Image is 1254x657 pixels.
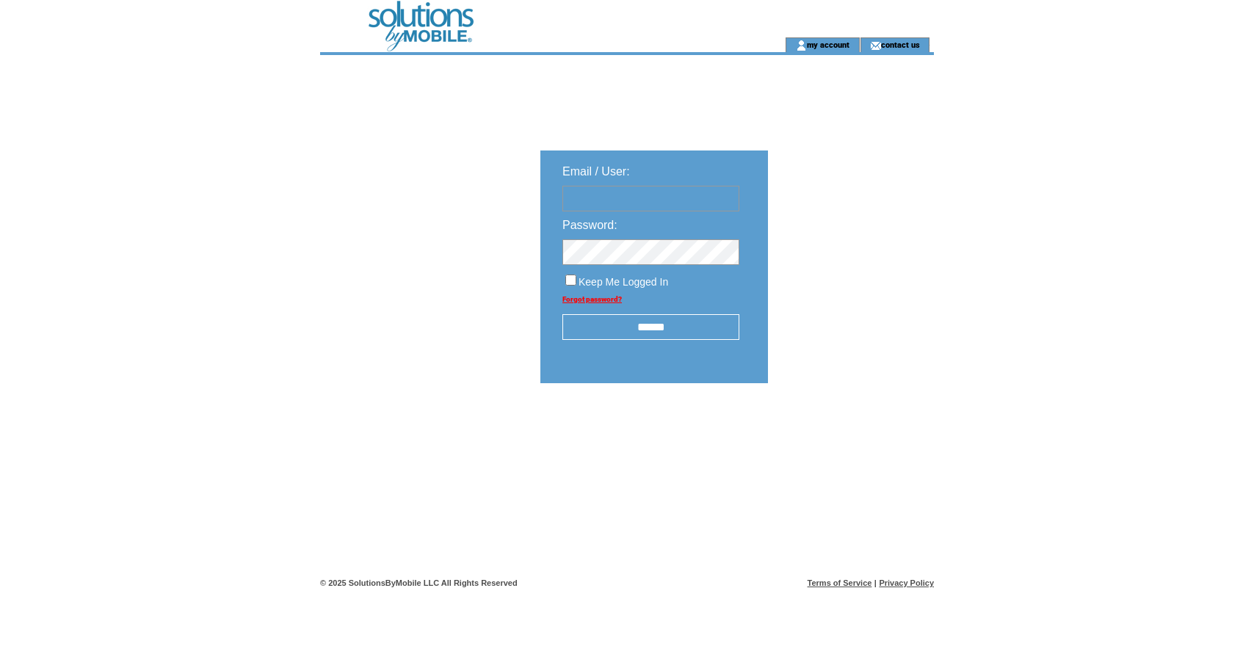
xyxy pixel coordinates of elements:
[562,219,617,231] span: Password:
[870,40,881,51] img: contact_us_icon.gif
[808,578,872,587] a: Terms of Service
[562,295,622,303] a: Forgot password?
[874,578,877,587] span: |
[796,40,807,51] img: account_icon.gif
[579,276,668,288] span: Keep Me Logged In
[811,420,884,438] img: transparent.png
[879,578,934,587] a: Privacy Policy
[562,165,630,178] span: Email / User:
[807,40,849,49] a: my account
[881,40,920,49] a: contact us
[320,578,518,587] span: © 2025 SolutionsByMobile LLC All Rights Reserved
